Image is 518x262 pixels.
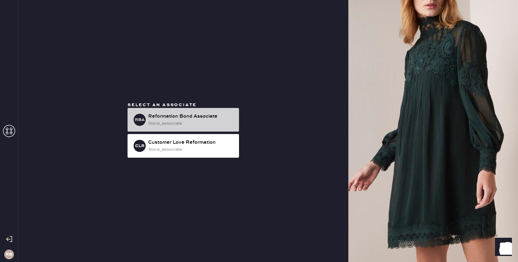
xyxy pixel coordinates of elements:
[148,139,234,146] div: Customer Love Reformation
[6,252,12,257] h3: RB
[148,120,234,127] div: store_associate
[128,102,197,108] span: Select an associate
[489,235,515,261] iframe: Front Chat
[135,144,144,148] h3: CLR
[148,113,234,120] div: Reformation Bond Associate
[148,146,234,153] div: store_associate
[135,118,145,122] h3: RBA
